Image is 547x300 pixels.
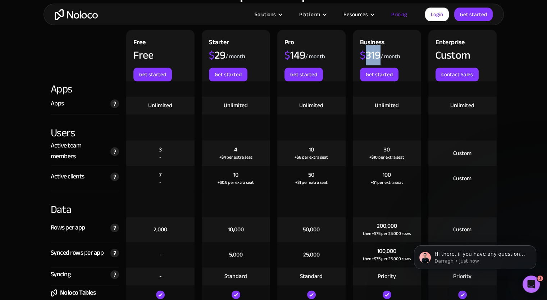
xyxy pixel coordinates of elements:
a: Get started [133,68,172,81]
div: Rows per app [51,222,85,233]
div: +$6 per extra seat [295,154,328,161]
div: 149 [284,50,305,60]
div: 3 [159,146,162,154]
div: / month [380,53,400,60]
div: Resources [334,10,382,19]
div: Business [360,37,384,50]
div: 10,000 [228,226,244,233]
iframe: Intercom notifications message [403,230,547,281]
div: 50,000 [303,226,320,233]
div: 29 [209,50,225,60]
div: Platform [290,10,334,19]
div: Unlimited [148,101,172,109]
div: Starter [209,37,229,50]
div: 7 [159,171,161,179]
div: Free [133,50,154,60]
div: - [159,251,161,259]
a: Get started [360,68,398,81]
div: Platform [299,10,320,19]
div: 100 [383,171,391,179]
div: Syncing [51,269,71,280]
div: Unlimited [375,101,399,109]
div: +$1 per extra seat [371,179,403,186]
div: Unlimited [450,101,474,109]
div: Pro [284,37,294,50]
a: Pricing [382,10,416,19]
a: Contact Sales [436,68,479,81]
div: +$1 per extra seat [295,179,328,186]
div: Custom [453,149,471,157]
div: Data [51,191,119,217]
div: Unlimited [224,101,248,109]
div: - [159,154,161,161]
div: Users [51,114,119,140]
div: 50 [308,171,314,179]
div: Unlimited [299,101,323,109]
iframe: Intercom live chat [523,276,540,293]
div: Solutions [255,10,276,19]
div: 100,000 [377,247,396,255]
div: Resources [343,10,368,19]
div: Custom [436,50,470,60]
div: Free [133,37,146,50]
div: 200,000 [377,222,397,230]
span: $ [209,45,215,65]
div: - [159,179,161,186]
div: - [159,272,161,280]
div: Active clients [51,171,85,182]
a: Get started [454,8,493,21]
div: 319 [360,50,380,60]
div: 10 [309,146,314,154]
div: 10 [233,171,238,179]
div: / month [305,53,325,60]
div: +$10 per extra seat [369,154,404,161]
a: Login [425,8,449,21]
div: Enterprise [436,37,465,50]
div: Active team members [51,140,107,162]
div: Apps [51,98,64,109]
div: Solutions [246,10,290,19]
div: Standard [300,272,323,280]
div: then +$75 per 25,000 rows [363,255,411,262]
span: $ [360,45,366,65]
div: 30 [384,146,390,154]
span: 1 [537,276,543,281]
div: +$4 per extra seat [219,154,252,161]
div: Custom [453,226,471,233]
a: home [55,9,98,20]
div: Custom [453,174,471,182]
span: $ [284,45,290,65]
div: Standard [224,272,247,280]
div: Priority [378,272,396,280]
div: 5,000 [229,251,243,259]
a: Get started [209,68,247,81]
div: then +$75 per 25,000 rows [363,230,411,237]
a: Get started [284,68,323,81]
div: / month [225,53,245,60]
div: 2,000 [154,226,167,233]
div: 25,000 [303,251,320,259]
div: Synced rows per app [51,247,104,258]
div: Noloco Tables [60,287,96,298]
div: 4 [234,146,237,154]
div: Apps [51,81,119,96]
div: +$0.5 per extra seat [218,179,254,186]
